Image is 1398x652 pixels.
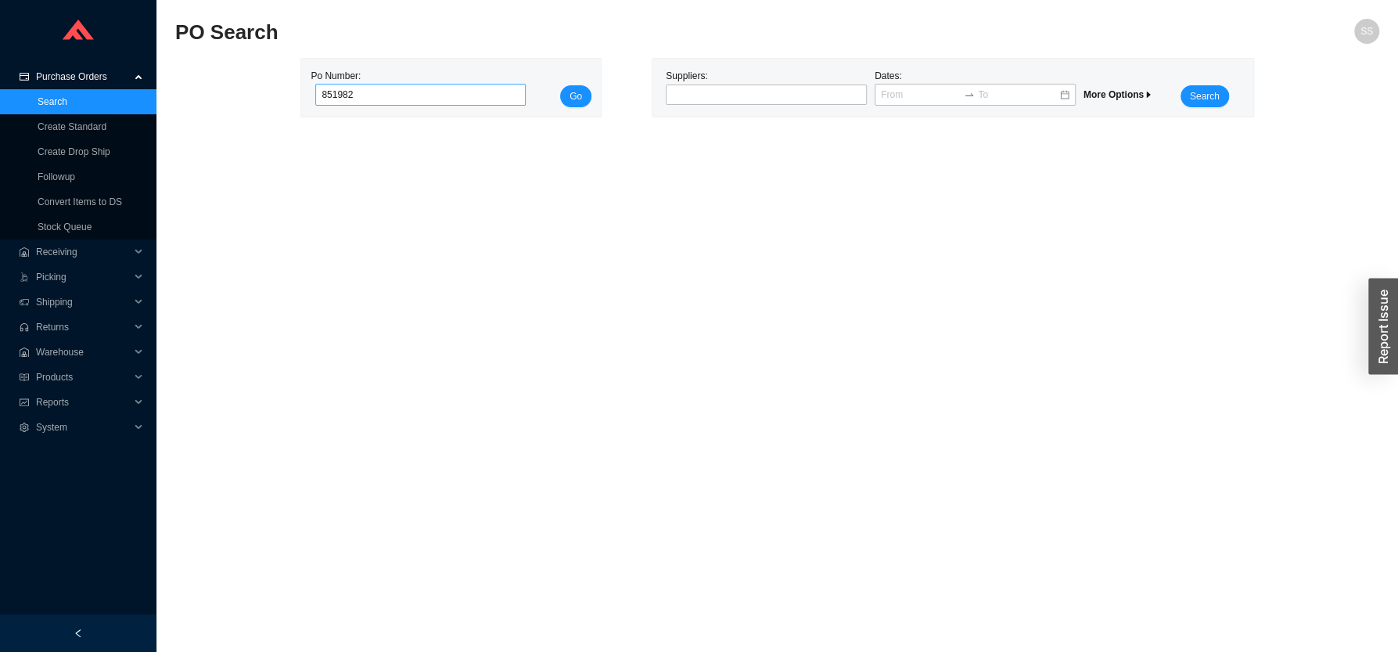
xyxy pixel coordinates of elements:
div: Suppliers: [662,68,871,107]
span: setting [19,423,30,432]
a: Create Drop Ship [38,146,110,157]
span: SS [1360,19,1373,44]
span: Search [1190,88,1220,104]
span: Warehouse [36,340,130,365]
button: Go [560,85,591,107]
span: caret-right [1144,90,1153,99]
a: Create Standard [38,121,106,132]
span: fund [19,398,30,407]
span: customer-service [19,322,30,332]
span: Returns [36,315,130,340]
h2: PO Search [175,19,1078,46]
span: Receiving [36,240,130,265]
a: Followup [38,171,75,182]
a: Search [38,96,67,107]
span: swap-right [964,89,975,100]
span: credit-card [19,72,30,81]
span: System [36,415,130,440]
span: left [74,629,83,638]
span: Shipping [36,290,130,315]
input: From [881,87,961,103]
a: Convert Items to DS [38,196,122,207]
span: Purchase Orders [36,64,130,89]
span: More Options [1084,89,1153,100]
span: read [19,373,30,382]
div: Po Number: [311,68,521,107]
a: Stock Queue [38,222,92,232]
span: Picking [36,265,130,290]
span: Products [36,365,130,390]
div: Dates: [871,68,1080,107]
span: Reports [36,390,130,415]
input: To [978,87,1058,103]
span: to [964,89,975,100]
span: Go [570,88,582,104]
button: Search [1181,85,1229,107]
